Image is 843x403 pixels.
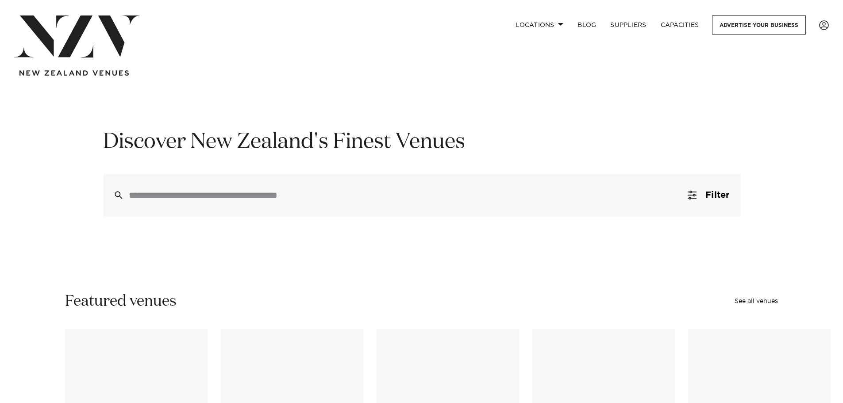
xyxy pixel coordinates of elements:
a: Capacities [654,15,706,35]
img: nzv-logo.png [14,15,139,58]
a: Advertise your business [712,15,806,35]
a: BLOG [570,15,603,35]
h1: Discover New Zealand's Finest Venues [103,128,740,156]
button: Filter [677,174,740,216]
span: Filter [705,191,729,200]
h2: Featured venues [65,292,177,311]
a: See all venues [735,298,778,304]
a: Locations [508,15,570,35]
a: SUPPLIERS [603,15,653,35]
img: new-zealand-venues-text.png [19,70,129,76]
